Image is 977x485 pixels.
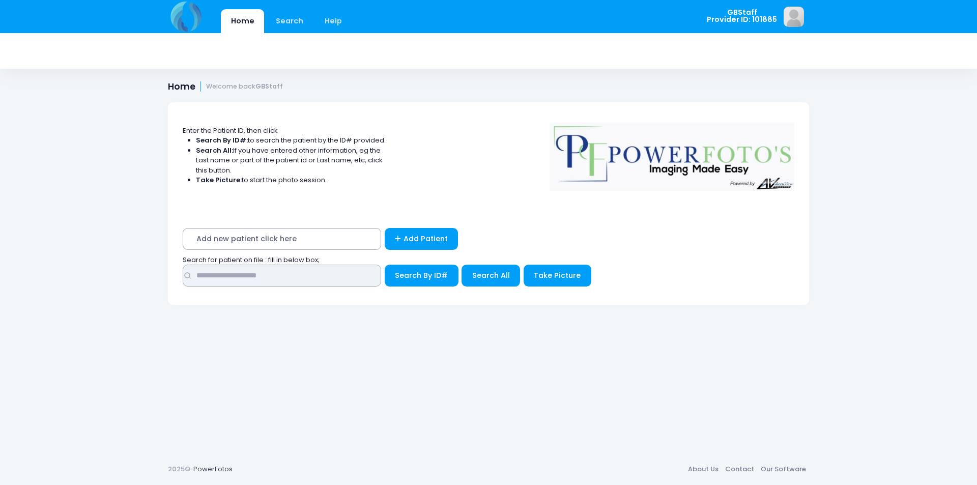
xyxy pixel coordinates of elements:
[183,126,278,135] span: Enter the Patient ID, then click
[196,135,248,145] strong: Search By ID#:
[472,270,510,280] span: Search All
[684,460,722,478] a: About Us
[183,228,381,250] span: Add new patient click here
[255,82,283,91] strong: GBStaff
[196,146,386,176] li: If you have entered other information, eg the Last name or part of the patient id or Last name, e...
[206,83,283,91] small: Welcome back
[524,265,591,287] button: Take Picture
[545,116,799,191] img: Logo
[221,9,264,33] a: Home
[534,270,581,280] span: Take Picture
[395,270,448,280] span: Search By ID#
[462,265,520,287] button: Search All
[196,175,386,185] li: to start the photo session.
[183,255,320,265] span: Search for patient on file : fill in below box;
[196,175,242,185] strong: Take Picture:
[266,9,313,33] a: Search
[196,146,233,155] strong: Search All:
[385,265,458,287] button: Search By ID#
[385,228,458,250] a: Add Patient
[784,7,804,27] img: image
[168,81,283,92] h1: Home
[168,464,190,474] span: 2025©
[315,9,352,33] a: Help
[757,460,809,478] a: Our Software
[196,135,386,146] li: to search the patient by the ID# provided.
[722,460,757,478] a: Contact
[707,9,777,23] span: GBStaff Provider ID: 101885
[193,464,233,474] a: PowerFotos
